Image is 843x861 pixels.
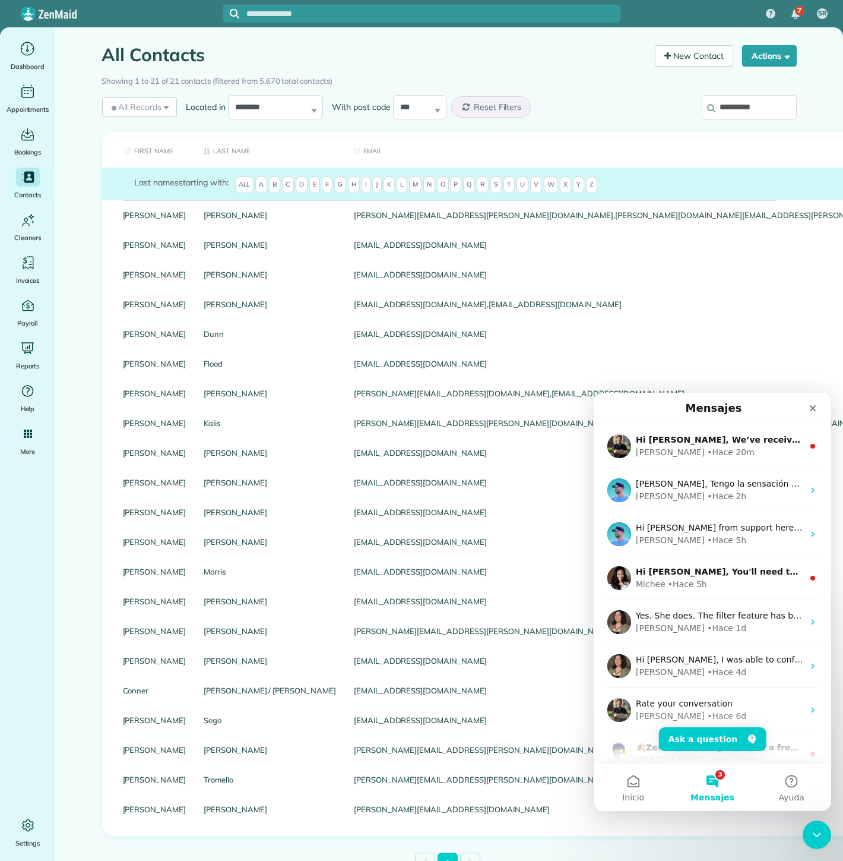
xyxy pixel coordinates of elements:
span: D [296,176,308,193]
span: 7 [797,6,801,15]
a: Bookings [5,125,50,158]
a: Morris [204,567,336,576]
a: Help [5,381,50,415]
span: Bookings [14,146,42,158]
a: [PERSON_NAME] [123,419,186,427]
a: [PERSON_NAME] [204,478,336,487]
a: [PERSON_NAME] [204,241,336,249]
span: M [409,176,421,193]
span: More [20,446,35,458]
a: [PERSON_NAME] [204,300,336,308]
div: • Hace 5h [113,141,153,154]
div: • Hace 4d [113,273,153,286]
span: P [450,176,461,193]
a: [PERSON_NAME] [123,449,186,457]
img: Profile image for Maria [14,261,37,285]
div: • Hace 1sem [113,361,165,374]
iframe: To enrich screen reader interactions, please activate Accessibility in Grammarly extension settings [803,821,831,849]
a: [PERSON_NAME] [123,567,186,576]
a: [PERSON_NAME] [204,211,336,219]
span: R [477,176,489,193]
span: Dashboard [11,61,45,72]
span: Q [463,176,475,193]
a: [PERSON_NAME] [123,597,186,605]
a: [PERSON_NAME] [204,657,336,665]
button: Mensajes [79,371,158,418]
a: Appointments [5,82,50,115]
label: With post code [323,101,393,113]
a: [PERSON_NAME] [204,508,336,516]
h1: All Contacts [102,45,646,65]
a: [PERSON_NAME] [204,627,336,635]
a: [PERSON_NAME] [204,270,336,279]
a: [PERSON_NAME] [123,478,186,487]
span: F [322,176,332,193]
span: SR [818,9,826,18]
span: Contacts [14,189,41,201]
span: C [282,176,294,193]
a: [PERSON_NAME] [123,657,186,665]
a: Conner [123,686,186,695]
span: Reports [16,360,40,372]
button: Actions [742,45,797,67]
a: New Contact [655,45,733,67]
span: Settings [15,837,40,849]
span: Z [586,176,597,193]
span: Rate your conversation [42,306,139,316]
span: Inicio [28,400,50,409]
span: V [530,176,542,193]
span: All [235,176,254,193]
span: B [269,176,280,193]
div: [PERSON_NAME] [42,273,111,286]
a: Reports [5,339,50,372]
a: Payroll [5,296,50,329]
a: Contacts [5,168,50,201]
div: • Hace 2h [113,97,153,110]
img: Profile image for Brent [14,86,37,109]
span: A [255,176,267,193]
a: Flood [204,359,336,368]
a: [PERSON_NAME] [123,746,186,754]
div: Showing 1 to 21 of 21 contacts (filtered from 5,670 total contacts) [102,71,797,87]
a: [PERSON_NAME] [204,746,336,754]
span: Ayuda [185,400,211,409]
span: L [397,176,407,193]
button: Ask a question [65,335,173,358]
a: [PERSON_NAME] [204,805,336,813]
a: Dashboard [5,39,50,72]
a: [PERSON_NAME] [123,359,186,368]
a: Kalis [204,419,336,427]
img: Profile image for Alexandre [14,349,37,373]
a: Invoices [5,253,50,286]
span: H [348,176,360,193]
span: Appointments [7,103,49,115]
th: Last Name: activate to sort column descending [195,132,345,168]
span: Mensajes [97,400,141,409]
span: W [544,176,558,193]
span: I [362,176,370,193]
a: [PERSON_NAME] [204,449,336,457]
a: [PERSON_NAME] [123,300,186,308]
a: [PERSON_NAME] [123,270,186,279]
span: Payroll [17,317,39,329]
img: Profile image for Ivan [14,305,37,329]
span: S [490,176,502,193]
div: • Hace 1d [113,229,153,242]
span: Help [21,403,35,415]
span: N [423,176,435,193]
a: [PERSON_NAME] [123,389,186,398]
a: [PERSON_NAME] [123,716,186,724]
span: G [334,176,346,193]
div: [PERSON_NAME] [42,361,111,374]
div: [PERSON_NAME] [42,97,111,110]
svg: Focus search [230,9,239,18]
span: Cleaners [14,232,41,244]
span: E [309,176,320,193]
div: 7 unread notifications [783,1,808,27]
span: O [437,176,449,193]
div: • Hace 5h [74,185,113,198]
span: J [372,176,382,193]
